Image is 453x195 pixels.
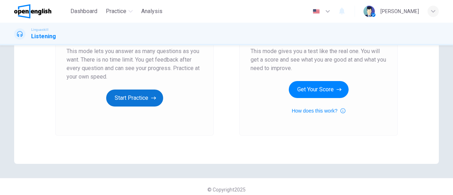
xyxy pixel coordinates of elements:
span: Practice [106,7,126,16]
button: How does this work? [292,107,345,115]
img: Profile picture [363,6,375,17]
img: OpenEnglish logo [14,4,51,18]
button: Dashboard [68,5,100,18]
span: © Copyright 2025 [207,187,246,193]
img: en [312,9,321,14]
span: Dashboard [70,7,97,16]
button: Start Practice [106,90,163,107]
h1: Listening [31,32,56,41]
span: This mode lets you answer as many questions as you want. There is no time limit. You get feedback... [67,47,202,81]
div: [PERSON_NAME] [380,7,419,16]
span: Analysis [141,7,162,16]
button: Analysis [138,5,165,18]
span: Linguaskill [31,27,48,32]
button: Practice [103,5,136,18]
button: Get Your Score [289,81,349,98]
a: OpenEnglish logo [14,4,68,18]
span: This mode gives you a test like the real one. You will get a score and see what you are good at a... [251,47,386,73]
